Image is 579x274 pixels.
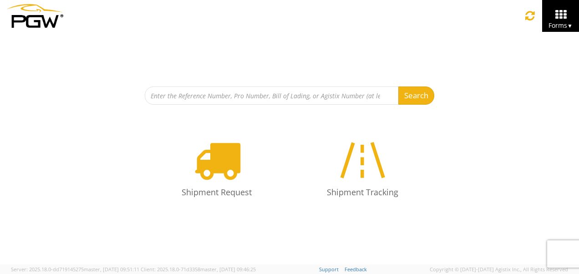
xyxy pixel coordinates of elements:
[148,127,285,211] a: Shipment Request
[567,22,573,30] span: ▼
[7,4,63,28] img: pgw-form-logo-1aaa8060b1cc70fad034.png
[294,127,431,211] a: Shipment Tracking
[430,266,568,273] span: Copyright © [DATE]-[DATE] Agistix Inc., All Rights Reserved
[84,266,139,273] span: master, [DATE] 09:51:11
[145,86,399,105] input: Enter the Reference Number, Pro Number, Bill of Lading, or Agistix Number (at least 4 chars)
[303,188,422,197] h4: Shipment Tracking
[398,86,434,105] button: Search
[11,266,139,273] span: Server: 2025.18.0-dd719145275
[345,266,367,273] a: Feedback
[319,266,339,273] a: Support
[157,188,276,197] h4: Shipment Request
[549,21,573,30] span: Forms
[200,266,256,273] span: master, [DATE] 09:46:25
[141,266,256,273] span: Client: 2025.18.0-71d3358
